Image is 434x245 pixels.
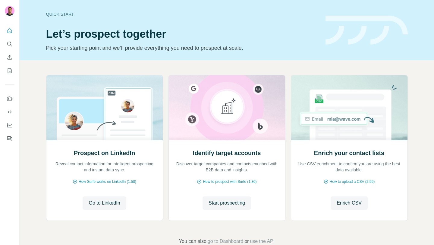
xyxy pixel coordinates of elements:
span: How Surfe works on LinkedIn (1:58) [79,179,136,184]
h2: Prospect on LinkedIn [74,149,135,157]
img: banner [325,16,408,45]
span: How to prospect with Surfe (1:30) [203,179,256,184]
button: Enrich CSV [331,196,368,210]
img: Avatar [5,6,14,16]
img: Prospect on LinkedIn [46,75,163,140]
button: Enrich CSV [5,52,14,63]
button: Start prospecting [203,196,251,210]
button: Quick start [5,25,14,36]
h1: Let’s prospect together [46,28,318,40]
button: My lists [5,65,14,76]
span: or [244,238,249,245]
span: Enrich CSV [337,199,362,207]
button: Use Surfe on LinkedIn [5,93,14,104]
h2: Identify target accounts [193,149,261,157]
img: Identify target accounts [168,75,285,140]
button: Search [5,39,14,49]
span: How to upload a CSV (2:59) [330,179,375,184]
span: You can also [179,238,206,245]
p: Use CSV enrichment to confirm you are using the best data available. [297,161,401,173]
button: use the API [250,238,275,245]
button: Feedback [5,133,14,144]
button: go to Dashboard [208,238,243,245]
div: Quick start [46,11,318,17]
p: Reveal contact information for intelligent prospecting and instant data sync. [52,161,157,173]
p: Pick your starting point and we’ll provide everything you need to prospect at scale. [46,44,318,52]
p: Discover target companies and contacts enriched with B2B data and insights. [175,161,279,173]
span: Start prospecting [209,199,245,207]
h2: Enrich your contact lists [314,149,384,157]
img: Enrich your contact lists [291,75,408,140]
button: Go to LinkedIn [83,196,126,210]
span: Go to LinkedIn [89,199,120,207]
button: Dashboard [5,120,14,131]
button: Use Surfe API [5,107,14,117]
